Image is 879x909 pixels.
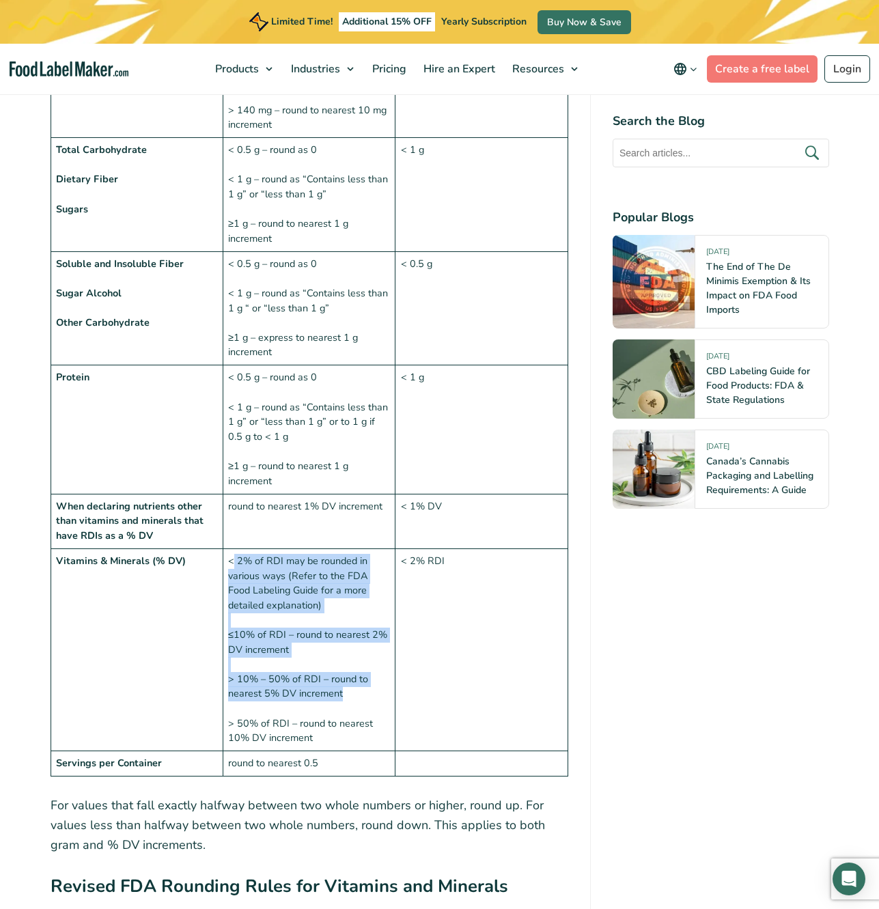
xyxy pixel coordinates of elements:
strong: Protein [56,370,89,384]
a: Create a free label [707,55,818,83]
a: CBD Labeling Guide for Food Products: FDA & State Regulations [706,365,810,406]
td: < 1 g [395,365,568,494]
td: round to nearest 0.5 [223,751,395,777]
a: Food Label Maker homepage [10,61,128,77]
strong: Other Carbohydrate [56,316,150,329]
span: Products [211,61,260,76]
a: Hire an Expert [415,44,501,94]
td: < 0.5 g [395,251,568,365]
a: Login [824,55,870,83]
button: Change language [664,55,707,83]
td: < 1 g [395,138,568,252]
h4: Search the Blog [613,112,829,130]
span: Pricing [368,61,408,76]
span: [DATE] [706,247,729,262]
a: Resources [504,44,585,94]
a: Products [207,44,279,94]
span: Additional 15% OFF [339,12,435,31]
strong: Vitamins & Minerals (% DV) [56,554,186,568]
strong: Revised FDA Rounding Rules for Vitamins and Minerals [51,874,508,898]
td: < 1% DV [395,494,568,548]
h4: Popular Blogs [613,208,829,227]
span: Industries [287,61,341,76]
strong: Dietary Fiber [56,172,118,186]
span: Hire an Expert [419,61,497,76]
div: Open Intercom Messenger [833,863,865,895]
span: Yearly Subscription [441,15,527,28]
td: < 2% RDI [395,548,568,751]
strong: Servings per Container [56,756,162,770]
td: < 0.5 g – round as 0 < 1 g – round as “Contains less than 1 g” or “less than 1 g” ≥1 g – round to... [223,138,395,252]
strong: Sugar Alcohol [56,286,122,300]
input: Search articles... [613,139,829,167]
span: [DATE] [706,441,729,457]
td: < 0.5 g – round as 0 < 1 g – round as “Contains less than 1 g “ or “less than 1 g” ≥1 g – express... [223,251,395,365]
p: For values that fall exactly halfway between two whole numbers or higher, round up. For values le... [51,796,568,854]
strong: Total Carbohydrate [56,143,147,156]
a: The End of The De Minimis Exemption & Its Impact on FDA Food Imports [706,260,811,316]
td: < 0.5 g – round as 0 < 1 g – round as “Contains less than 1 g” or “less than 1 g” or to 1 g if 0.... [223,365,395,494]
span: Limited Time! [271,15,333,28]
a: Industries [283,44,361,94]
strong: When declaring nutrients other than vitamins and minerals that have RDIs as a % DV [56,499,204,542]
span: Resources [508,61,566,76]
a: Buy Now & Save [538,10,631,34]
a: Pricing [364,44,412,94]
td: round to nearest 1% DV increment [223,494,395,548]
strong: Soluble and Insoluble Fiber [56,257,184,270]
td: < 2% of RDI may be rounded in various ways (Refer to the FDA Food Labeling Guide for a more detai... [223,548,395,751]
span: [DATE] [706,351,729,367]
a: Canada’s Cannabis Packaging and Labelling Requirements: A Guide [706,455,813,497]
strong: Sugars [56,202,88,216]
